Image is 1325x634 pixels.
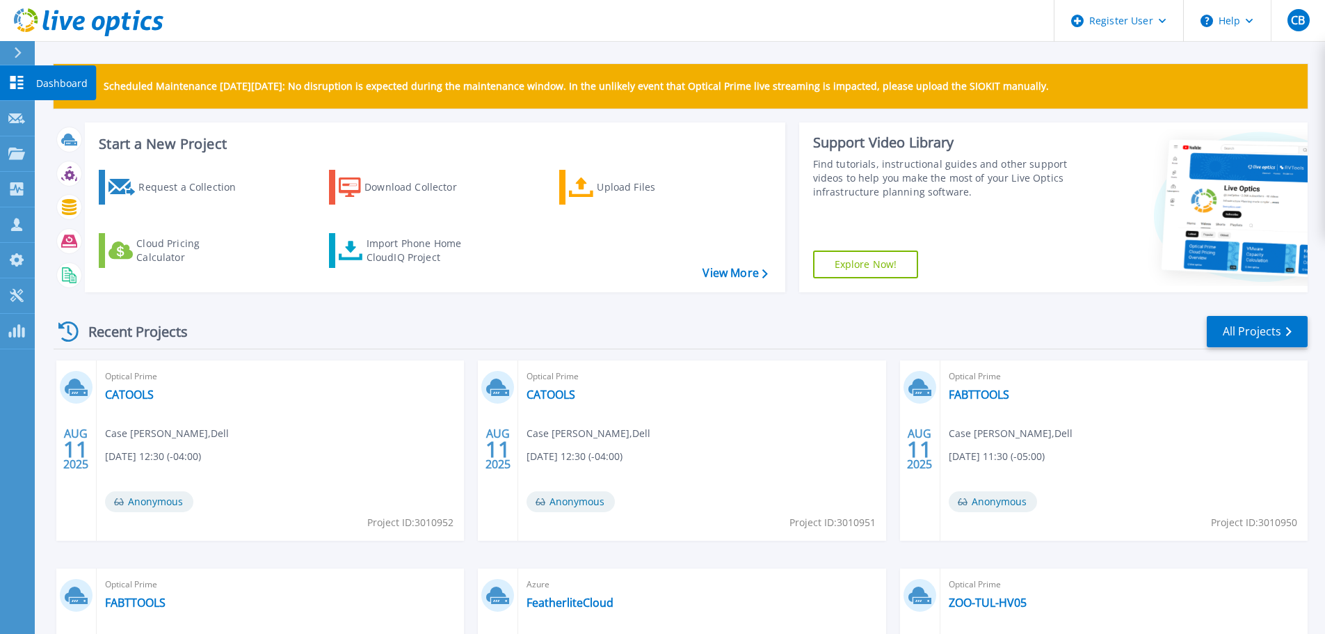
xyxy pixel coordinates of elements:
span: CB [1291,15,1305,26]
span: [DATE] 11:30 (-05:00) [949,449,1045,464]
span: Optical Prime [949,369,1299,384]
div: AUG 2025 [485,424,511,475]
div: AUG 2025 [63,424,89,475]
div: AUG 2025 [906,424,933,475]
p: Dashboard [36,65,88,102]
span: Project ID: 3010952 [367,515,453,530]
span: Optical Prime [949,577,1299,592]
span: Optical Prime [105,577,456,592]
div: Find tutorials, instructional guides and other support videos to help you make the most of your L... [813,157,1073,199]
div: Upload Files [597,173,708,201]
div: Support Video Library [813,134,1073,152]
span: [DATE] 12:30 (-04:00) [527,449,623,464]
a: FABTTOOLS [105,596,166,610]
span: Anonymous [527,491,615,512]
h3: Start a New Project [99,136,767,152]
div: Cloud Pricing Calculator [136,237,248,264]
div: Recent Projects [54,315,207,349]
a: CATOOLS [105,388,154,402]
a: FeatherliteCloud [527,596,613,610]
a: Download Collector [329,170,484,205]
a: Request a Collection [99,170,254,205]
span: Optical Prime [105,369,456,384]
span: 11 [485,443,511,455]
a: FABTTOOLS [949,388,1009,402]
a: CATOOLS [527,388,575,402]
span: Optical Prime [527,369,877,384]
a: All Projects [1207,316,1308,347]
a: ZOO-TUL-HV05 [949,596,1027,610]
div: Import Phone Home CloudIQ Project [367,237,475,264]
span: Project ID: 3010950 [1211,515,1297,530]
a: Explore Now! [813,251,919,278]
div: Request a Collection [138,173,250,201]
span: 11 [907,443,932,455]
span: 11 [63,443,88,455]
span: [DATE] 12:30 (-04:00) [105,449,201,464]
a: Upload Files [559,170,714,205]
p: Scheduled Maintenance [DATE][DATE]: No disruption is expected during the maintenance window. In t... [104,81,1049,92]
span: Anonymous [105,491,193,512]
span: Anonymous [949,491,1037,512]
span: Case [PERSON_NAME] , Dell [949,426,1073,441]
div: Download Collector [364,173,476,201]
a: View More [702,267,767,280]
span: Azure [527,577,877,592]
span: Case [PERSON_NAME] , Dell [105,426,229,441]
span: Project ID: 3010951 [789,515,876,530]
a: Cloud Pricing Calculator [99,233,254,268]
span: Case [PERSON_NAME] , Dell [527,426,650,441]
